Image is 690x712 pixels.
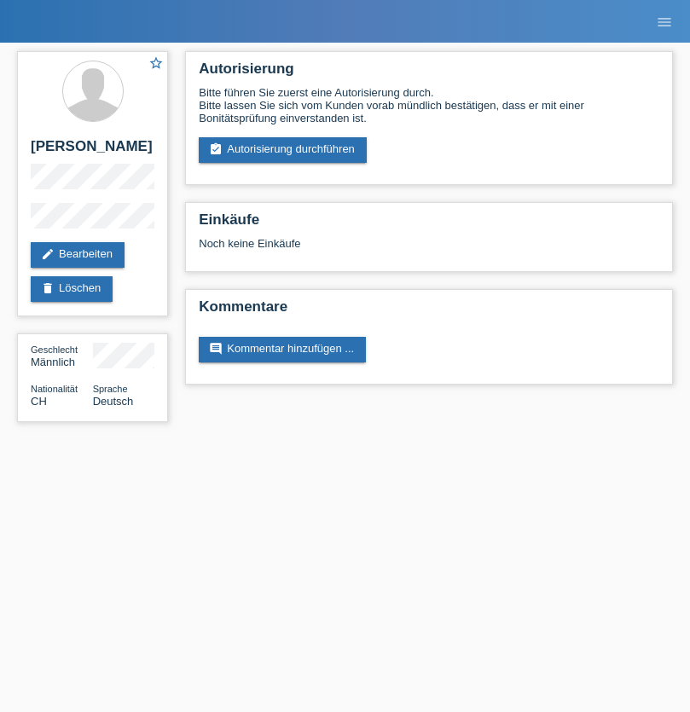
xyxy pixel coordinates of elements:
[31,242,125,268] a: editBearbeiten
[31,395,47,408] span: Schweiz
[31,343,93,368] div: Männlich
[148,55,164,71] i: star_border
[93,395,134,408] span: Deutsch
[41,247,55,261] i: edit
[209,342,223,356] i: comment
[209,142,223,156] i: assignment_turned_in
[41,281,55,295] i: delete
[647,16,681,26] a: menu
[199,237,659,263] div: Noch keine Einkäufe
[199,337,366,362] a: commentKommentar hinzufügen ...
[31,138,154,164] h2: [PERSON_NAME]
[31,276,113,302] a: deleteLöschen
[199,61,659,86] h2: Autorisierung
[148,55,164,73] a: star_border
[199,86,659,124] div: Bitte führen Sie zuerst eine Autorisierung durch. Bitte lassen Sie sich vom Kunden vorab mündlich...
[199,211,659,237] h2: Einkäufe
[93,384,128,394] span: Sprache
[31,344,78,355] span: Geschlecht
[656,14,673,31] i: menu
[199,298,659,324] h2: Kommentare
[31,384,78,394] span: Nationalität
[199,137,367,163] a: assignment_turned_inAutorisierung durchführen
